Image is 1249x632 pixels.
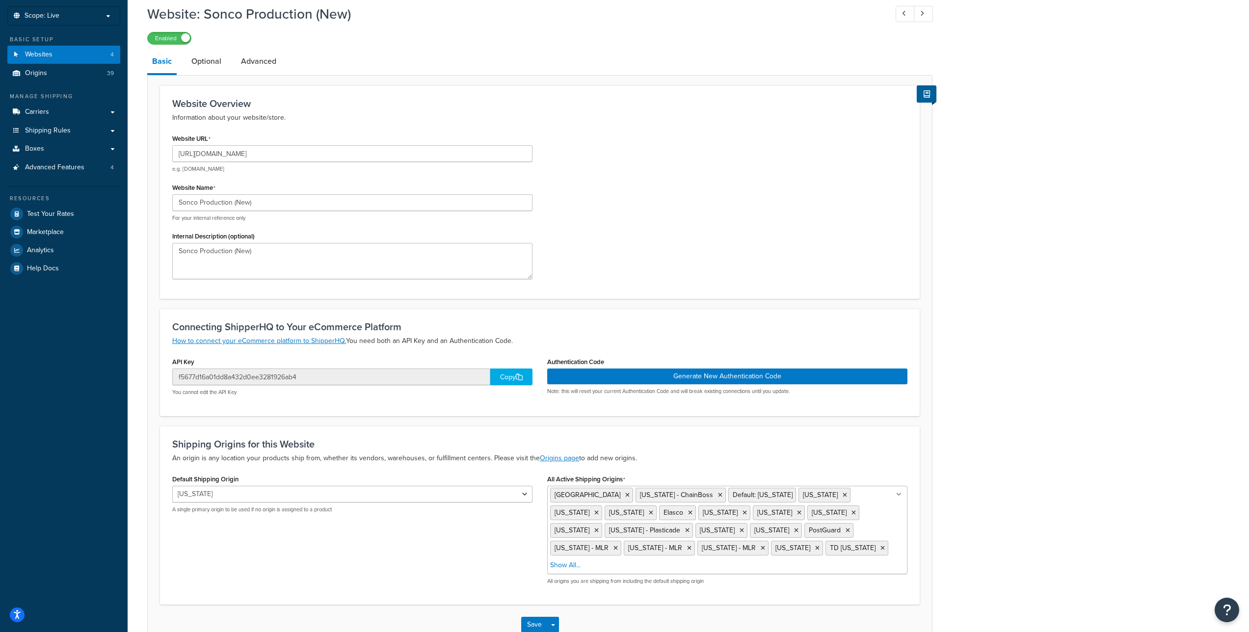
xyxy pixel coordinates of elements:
a: Analytics [7,241,120,259]
h1: Website: Sonco Production (New) [147,4,877,24]
a: Basic [147,50,177,75]
span: [US_STATE] - Plasticade [609,525,680,535]
a: Shipping Rules [7,122,120,140]
p: All origins you are shipping from including the default shipping origin [547,578,907,585]
a: Test Your Rates [7,205,120,223]
label: Website Name [172,184,215,192]
p: For your internal reference only [172,214,532,222]
button: Open Resource Center [1215,598,1239,622]
p: Note: this will reset your current Authentication Code and will break existing connections until ... [547,388,907,395]
span: Boxes [25,145,44,153]
a: Optional [186,50,226,73]
p: An origin is any location your products ship from, whether its vendors, warehouses, or fulfillmen... [172,452,907,464]
a: Next Record [914,6,933,22]
textarea: Sonco Production (New) [172,243,532,279]
span: PostGuard [809,525,841,535]
p: e.g. [DOMAIN_NAME] [172,165,532,173]
span: [US_STATE] [700,525,735,535]
span: Carriers [25,108,49,116]
label: All Active Shipping Origins [547,475,625,483]
p: A single primary origin to be used if no origin is assigned to a product [172,506,532,513]
div: Resources [7,194,120,203]
span: [US_STATE] [775,543,810,553]
span: Help Docs [27,264,59,273]
span: [US_STATE] - ChainBoss [640,490,713,500]
a: Origins page [540,453,579,463]
span: Elasco [664,507,683,518]
label: API Key [172,358,194,366]
a: Boxes [7,140,120,158]
label: Default Shipping Origin [172,475,239,483]
span: [US_STATE] [812,507,847,518]
label: Internal Description (optional) [172,233,255,240]
span: [US_STATE] [555,525,589,535]
li: Origins [7,64,120,82]
div: Manage Shipping [7,92,120,101]
span: [US_STATE] - MLR [702,543,756,553]
span: [US_STATE] [609,507,644,518]
span: [US_STATE] [803,490,838,500]
label: Website URL [172,135,211,143]
li: Advanced Features [7,158,120,177]
a: Origins39 [7,64,120,82]
span: [GEOGRAPHIC_DATA] [555,490,620,500]
li: Websites [7,46,120,64]
button: Generate New Authentication Code [547,369,907,384]
span: Scope: Live [25,12,59,20]
span: Websites [25,51,53,59]
span: TD [US_STATE] [830,543,876,553]
a: Advanced [236,50,281,73]
p: You cannot edit the API Key [172,389,532,396]
span: Origins [25,69,47,78]
span: Shipping Rules [25,127,71,135]
div: Copy [490,369,532,385]
span: 4 [110,51,114,59]
a: Advanced Features4 [7,158,120,177]
span: [US_STATE] [555,507,589,518]
span: [US_STATE] [757,507,792,518]
span: 4 [110,163,114,172]
a: Websites4 [7,46,120,64]
h3: Shipping Origins for this Website [172,439,907,449]
button: Show Help Docs [917,85,936,103]
div: Basic Setup [7,35,120,44]
p: You need both an API Key and an Authentication Code. [172,335,907,347]
span: Marketplace [27,228,64,237]
a: Marketplace [7,223,120,241]
span: 39 [107,69,114,78]
h3: Website Overview [172,98,907,109]
span: Test Your Rates [27,210,74,218]
a: Show All... [550,560,581,570]
span: [US_STATE] - MLR [628,543,682,553]
span: [US_STATE] [703,507,738,518]
span: Default: [US_STATE] [733,490,793,500]
a: Previous Record [896,6,915,22]
span: [US_STATE] - MLR [555,543,609,553]
span: Analytics [27,246,54,255]
a: Carriers [7,103,120,121]
p: Information about your website/store. [172,112,907,124]
span: [US_STATE] [754,525,789,535]
label: Enabled [148,32,191,44]
span: Advanced Features [25,163,84,172]
a: Help Docs [7,260,120,277]
label: Authentication Code [547,358,604,366]
h3: Connecting ShipperHQ to Your eCommerce Platform [172,321,907,332]
a: How to connect your eCommerce platform to ShipperHQ. [172,336,346,346]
